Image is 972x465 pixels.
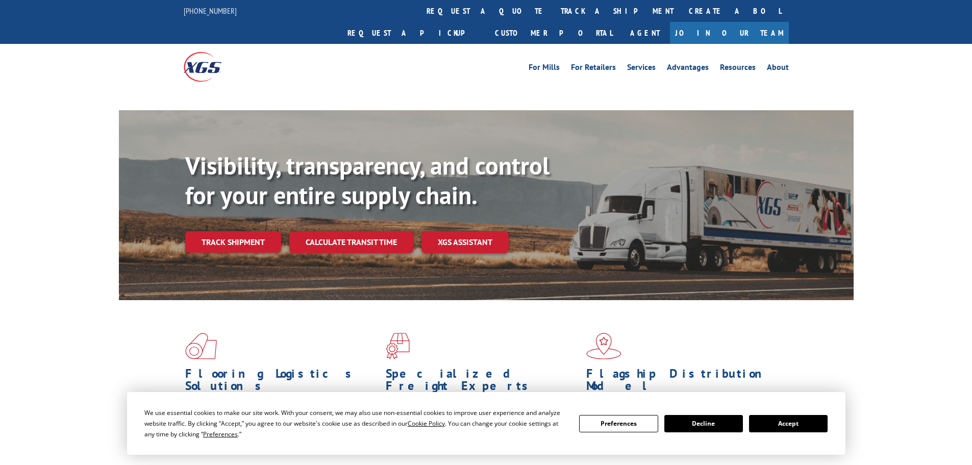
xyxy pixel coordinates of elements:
[767,63,789,75] a: About
[185,368,378,397] h1: Flooring Logistics Solutions
[586,368,779,397] h1: Flagship Distribution Model
[144,407,567,439] div: We use essential cookies to make our site work. With your consent, we may also use non-essential ...
[579,415,658,432] button: Preferences
[408,419,445,428] span: Cookie Policy
[620,22,670,44] a: Agent
[289,231,413,253] a: Calculate transit time
[664,415,743,432] button: Decline
[340,22,487,44] a: Request a pickup
[487,22,620,44] a: Customer Portal
[667,63,709,75] a: Advantages
[185,150,550,211] b: Visibility, transparency, and control for your entire supply chain.
[749,415,828,432] button: Accept
[421,231,509,253] a: XGS ASSISTANT
[571,63,616,75] a: For Retailers
[203,430,238,438] span: Preferences
[586,333,621,359] img: xgs-icon-flagship-distribution-model-red
[185,231,281,253] a: Track shipment
[386,333,410,359] img: xgs-icon-focused-on-flooring-red
[670,22,789,44] a: Join Our Team
[386,368,579,397] h1: Specialized Freight Experts
[627,63,656,75] a: Services
[720,63,756,75] a: Resources
[184,6,237,16] a: [PHONE_NUMBER]
[185,333,217,359] img: xgs-icon-total-supply-chain-intelligence-red
[529,63,560,75] a: For Mills
[127,392,845,455] div: Cookie Consent Prompt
